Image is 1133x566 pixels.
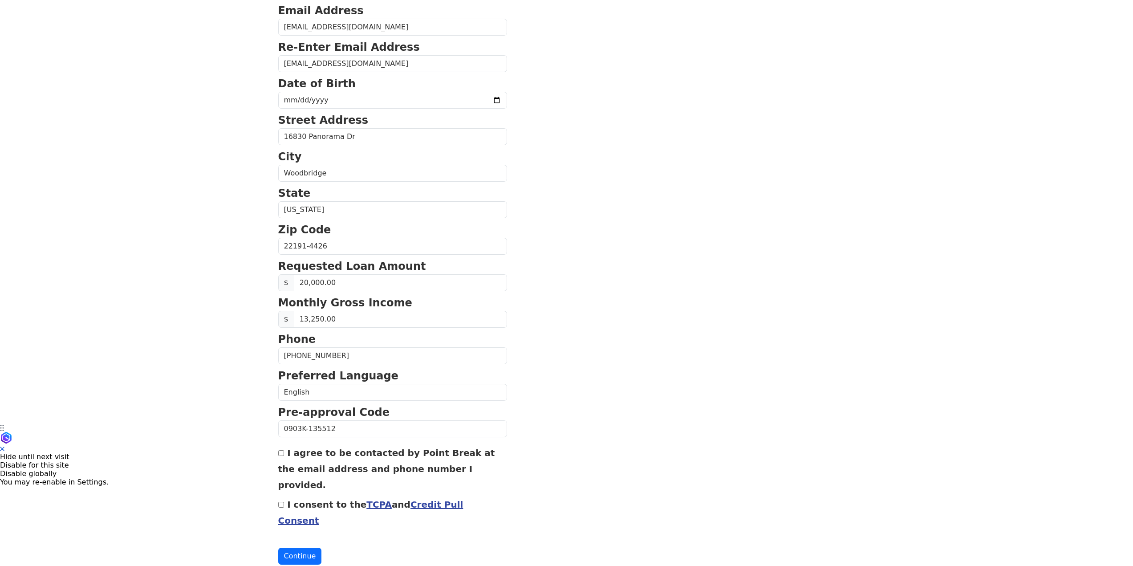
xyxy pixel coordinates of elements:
[278,406,390,419] strong: Pre-approval Code
[278,77,356,90] strong: Date of Birth
[278,165,507,182] input: City
[278,333,316,346] strong: Phone
[278,4,364,17] strong: Email Address
[278,420,507,437] input: Pre-approval Code
[278,238,507,255] input: Zip Code
[294,311,507,328] input: Monthly Gross Income
[278,224,331,236] strong: Zip Code
[278,370,398,382] strong: Preferred Language
[278,548,322,565] button: Continue
[278,128,507,145] input: Street Address
[278,347,507,364] input: Phone
[278,274,294,291] span: $
[366,499,392,510] a: TCPA
[278,448,495,490] label: I agree to be contacted by Point Break at the email address and phone number I provided.
[278,55,507,72] input: Re-Enter Email Address
[294,274,507,291] input: Requested Loan Amount
[278,295,507,311] p: Monthly Gross Income
[278,311,294,328] span: $
[278,41,420,53] strong: Re-Enter Email Address
[278,499,463,526] label: I consent to the and
[278,114,369,126] strong: Street Address
[278,187,311,200] strong: State
[278,151,302,163] strong: City
[278,19,507,36] input: Email Address
[278,260,426,273] strong: Requested Loan Amount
